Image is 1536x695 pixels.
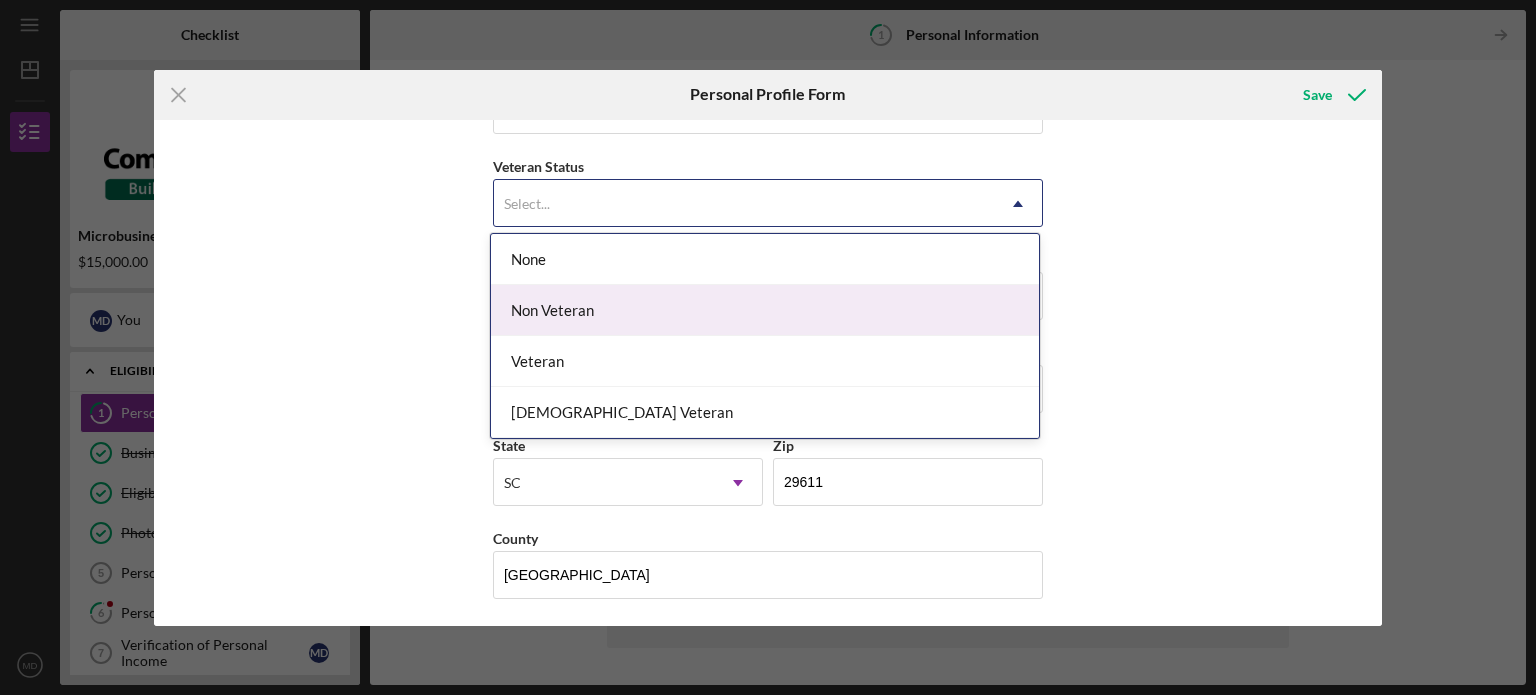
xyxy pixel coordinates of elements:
[504,196,550,212] div: Select...
[493,530,538,547] label: County
[690,85,845,103] h6: Personal Profile Form
[1303,75,1332,115] div: Save
[491,285,1039,336] div: Non Veteran
[491,387,1039,438] div: [DEMOGRAPHIC_DATA] Veteran
[1283,75,1382,115] button: Save
[491,234,1039,285] div: None
[773,437,794,454] label: Zip
[504,475,521,491] div: SC
[491,336,1039,387] div: Veteran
